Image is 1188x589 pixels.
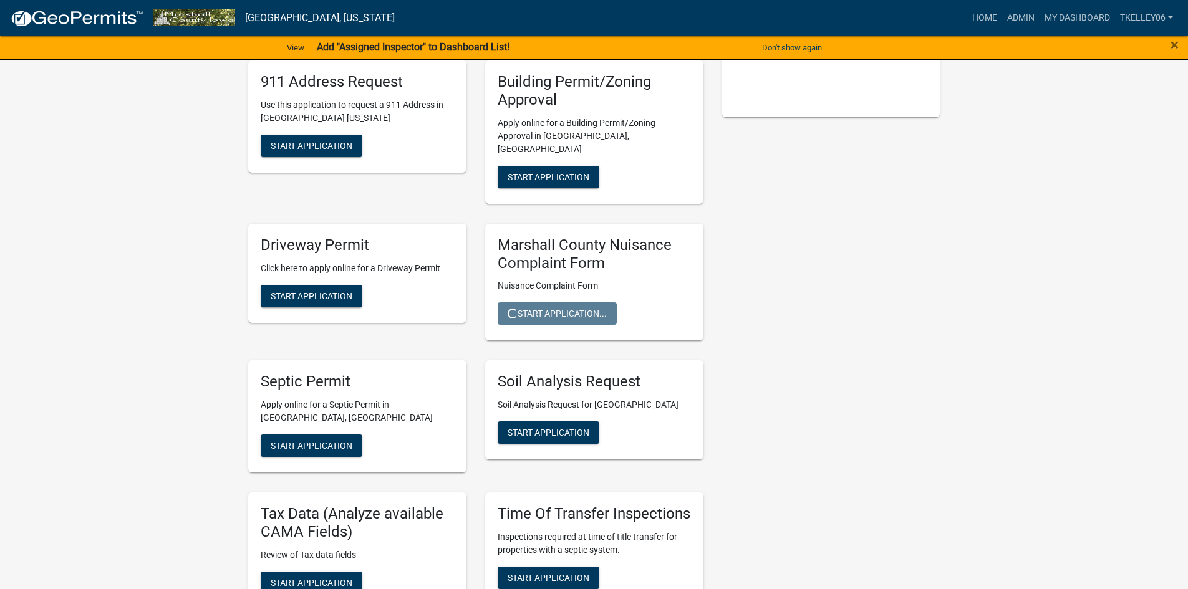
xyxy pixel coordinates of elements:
[498,236,691,272] h5: Marshall County Nuisance Complaint Form
[757,37,827,58] button: Don't show again
[261,434,362,457] button: Start Application
[498,279,691,292] p: Nuisance Complaint Form
[271,290,352,300] span: Start Application
[271,441,352,451] span: Start Application
[498,166,599,188] button: Start Application
[508,573,589,583] span: Start Application
[271,141,352,151] span: Start Application
[271,577,352,587] span: Start Application
[261,98,454,125] p: Use this application to request a 911 Address in [GEOGRAPHIC_DATA] [US_STATE]
[261,73,454,91] h5: 911 Address Request
[1115,6,1178,30] a: Tkelley06
[261,285,362,307] button: Start Application
[508,428,589,438] span: Start Application
[498,530,691,557] p: Inspections required at time of title transfer for properties with a septic system.
[153,9,235,26] img: Marshall County, Iowa
[261,373,454,391] h5: Septic Permit
[282,37,309,58] a: View
[245,7,395,29] a: [GEOGRAPHIC_DATA], [US_STATE]
[498,398,691,411] p: Soil Analysis Request for [GEOGRAPHIC_DATA]
[317,41,509,53] strong: Add "Assigned Inspector" to Dashboard List!
[261,262,454,275] p: Click here to apply online for a Driveway Permit
[498,373,691,391] h5: Soil Analysis Request
[261,236,454,254] h5: Driveway Permit
[261,505,454,541] h5: Tax Data (Analyze available CAMA Fields)
[508,171,589,181] span: Start Application
[508,309,607,318] span: Start Application...
[498,421,599,444] button: Start Application
[1002,6,1040,30] a: Admin
[967,6,1002,30] a: Home
[498,567,599,589] button: Start Application
[261,548,454,562] p: Review of Tax data fields
[1171,36,1179,54] span: ×
[1171,37,1179,52] button: Close
[498,73,691,109] h5: Building Permit/Zoning Approval
[498,505,691,523] h5: Time Of Transfer Inspections
[498,117,691,156] p: Apply online for a Building Permit/Zoning Approval in [GEOGRAPHIC_DATA], [GEOGRAPHIC_DATA]
[261,135,362,157] button: Start Application
[1040,6,1115,30] a: My Dashboard
[261,398,454,424] p: Apply online for a Septic Permit in [GEOGRAPHIC_DATA], [GEOGRAPHIC_DATA]
[498,302,617,325] button: Start Application...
